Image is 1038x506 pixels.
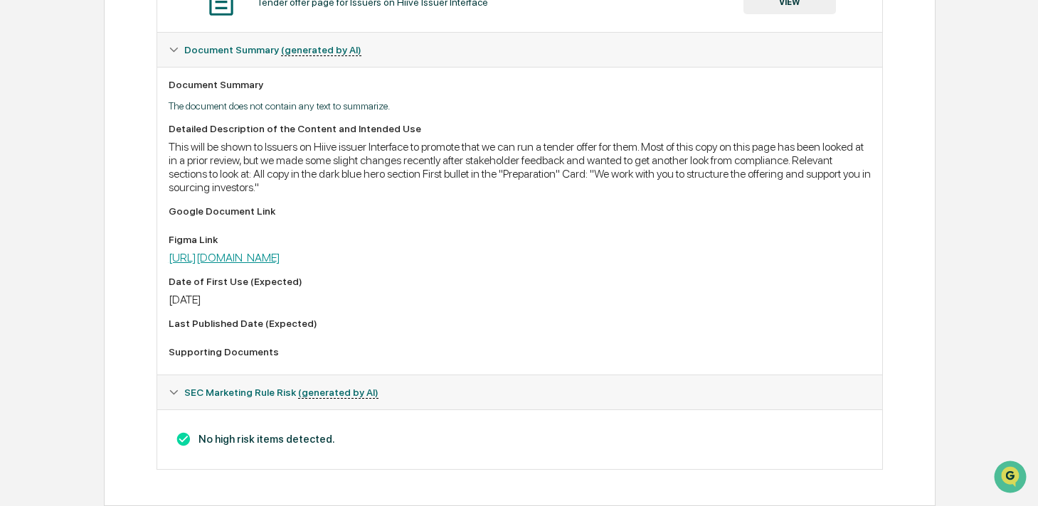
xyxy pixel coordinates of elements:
[169,79,871,90] div: Document Summary
[184,44,361,55] span: Document Summary
[157,33,882,67] div: Document Summary (generated by AI)
[48,109,233,123] div: Start new chat
[169,123,871,134] div: Detailed Description of the Content and Intended Use
[169,346,871,357] div: Supporting Documents
[9,200,95,226] a: 🔎Data Lookup
[169,234,871,245] div: Figma Link
[298,387,378,399] u: (generated by AI)
[97,173,182,199] a: 🗄️Attestations
[14,181,26,192] div: 🖐️
[28,179,92,193] span: Preclearance
[9,173,97,199] a: 🖐️Preclearance
[14,109,40,134] img: 1746055101610-c473b297-6a78-478c-a979-82029cc54cd1
[169,251,280,264] a: [URL][DOMAIN_NAME]
[992,459,1031,497] iframe: Open customer support
[142,241,172,252] span: Pylon
[157,409,882,469] div: Document Summary (generated by AI)
[169,100,871,112] p: The document does not contain any text to summarize.
[103,181,115,192] div: 🗄️
[157,67,882,375] div: Document Summary (generated by AI)
[169,293,871,306] div: [DATE]
[169,205,871,217] div: Google Document Link
[169,276,871,287] div: Date of First Use (Expected)
[14,30,259,53] p: How can we help?
[184,387,378,398] span: SEC Marketing Rule Risk
[28,206,90,220] span: Data Lookup
[157,375,882,409] div: SEC Marketing Rule Risk (generated by AI)
[169,318,871,329] div: Last Published Date (Expected)
[100,240,172,252] a: Powered byPylon
[48,123,180,134] div: We're available if you need us!
[14,208,26,219] div: 🔎
[117,179,176,193] span: Attestations
[169,431,871,447] h3: No high risk items detected.
[169,140,871,194] div: This will be shown to Issuers on Hiive issuer Interface to promote that we can run a tender offer...
[242,113,259,130] button: Start new chat
[281,44,361,56] u: (generated by AI)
